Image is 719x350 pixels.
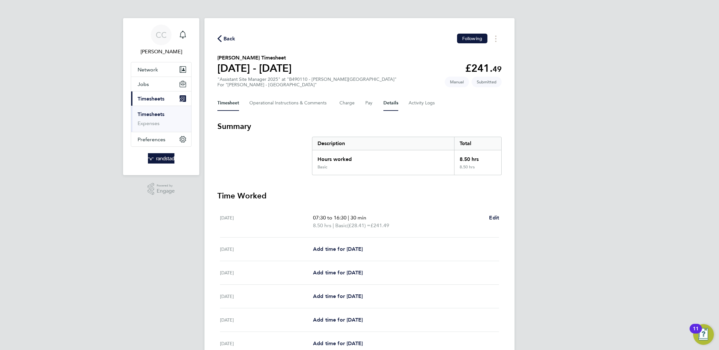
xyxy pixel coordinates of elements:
[313,316,363,324] a: Add time for [DATE]
[339,95,355,111] button: Charge
[489,214,499,222] a: Edit
[313,317,363,323] span: Add time for [DATE]
[313,215,347,221] span: 07:30 to 16:30
[138,81,149,87] span: Jobs
[457,34,487,43] button: Following
[157,188,175,194] span: Engage
[454,137,501,150] div: Total
[318,164,327,170] div: Basic
[693,324,714,345] button: Open Resource Center, 11 new notifications
[489,215,499,221] span: Edit
[217,191,502,201] h3: Time Worked
[365,95,373,111] button: Pay
[445,77,469,87] span: This timesheet was manually created.
[217,62,292,75] h1: [DATE] - [DATE]
[157,183,175,188] span: Powered by
[313,292,363,300] a: Add time for [DATE]
[131,25,192,56] a: CC[PERSON_NAME]
[131,106,191,132] div: Timesheets
[220,245,313,253] div: [DATE]
[217,54,292,62] h2: [PERSON_NAME] Timesheet
[348,215,349,221] span: |
[217,82,397,88] div: For "[PERSON_NAME] - [GEOGRAPHIC_DATA]"
[313,245,363,253] a: Add time for [DATE]
[350,215,366,221] span: 30 min
[465,62,502,74] app-decimal: £241.
[148,183,175,195] a: Powered byEngage
[249,95,329,111] button: Operational Instructions & Comments
[313,246,363,252] span: Add time for [DATE]
[313,293,363,299] span: Add time for [DATE]
[138,111,164,117] a: Timesheets
[409,95,436,111] button: Activity Logs
[490,34,502,44] button: Timesheets Menu
[220,292,313,300] div: [DATE]
[220,214,313,229] div: [DATE]
[131,77,191,91] button: Jobs
[313,340,363,347] a: Add time for [DATE]
[313,222,331,228] span: 8.50 hrs
[138,96,164,102] span: Timesheets
[493,64,502,74] span: 49
[454,150,501,164] div: 8.50 hrs
[217,77,397,88] div: "Assistant Site Manager 2025" at "B490110 - [PERSON_NAME][GEOGRAPHIC_DATA]"
[313,269,363,277] a: Add time for [DATE]
[347,222,370,228] span: (£28.41) =
[335,222,347,229] span: Basic
[333,222,334,228] span: |
[131,132,191,146] button: Preferences
[462,36,482,41] span: Following
[156,31,167,39] span: CC
[138,120,160,126] a: Expenses
[220,316,313,324] div: [DATE]
[313,270,363,276] span: Add time for [DATE]
[312,137,454,150] div: Description
[220,269,313,277] div: [DATE]
[131,153,192,164] a: Go to home page
[224,35,235,43] span: Back
[383,95,398,111] button: Details
[693,329,699,337] div: 11
[131,62,191,77] button: Network
[217,35,235,43] button: Back
[131,91,191,106] button: Timesheets
[312,137,502,175] div: Summary
[148,153,175,164] img: randstad-logo-retina.png
[370,222,389,228] span: £241.49
[138,67,158,73] span: Network
[131,48,192,56] span: Corbon Clarke-Selby
[123,18,199,175] nav: Main navigation
[217,121,502,132] h3: Summary
[313,340,363,346] span: Add time for [DATE]
[220,340,313,347] div: [DATE]
[312,150,454,164] div: Hours worked
[472,77,502,87] span: This timesheet is Submitted.
[138,136,165,143] span: Preferences
[217,95,239,111] button: Timesheet
[454,164,501,175] div: 8.50 hrs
